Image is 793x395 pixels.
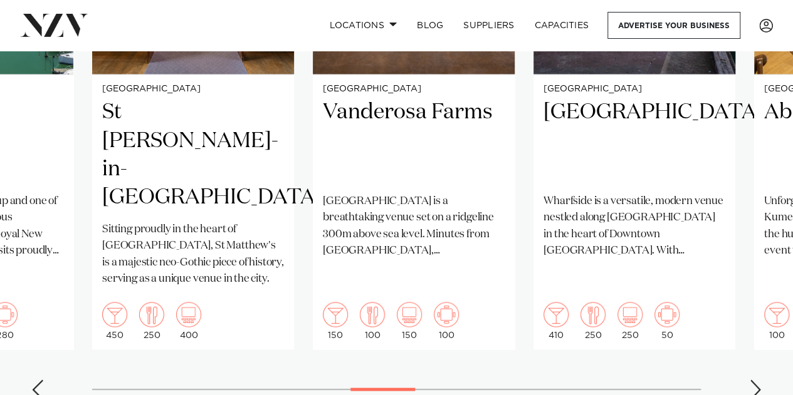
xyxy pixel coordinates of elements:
h2: [GEOGRAPHIC_DATA] [544,98,725,183]
img: nzv-logo.png [20,14,88,36]
img: theatre.png [617,302,643,327]
p: [GEOGRAPHIC_DATA] is a breathtaking venue set on a ridgeline 300m above sea level. Minutes from [... [323,193,505,259]
img: theatre.png [176,302,201,327]
h2: Vanderosa Farms [323,98,505,183]
div: 410 [544,302,569,339]
img: meeting.png [654,302,680,327]
img: cocktail.png [102,302,127,327]
div: 100 [434,302,459,339]
div: 400 [176,302,201,339]
div: 250 [617,302,643,339]
div: 250 [580,302,606,339]
img: dining.png [360,302,385,327]
small: [GEOGRAPHIC_DATA] [323,85,505,94]
img: cocktail.png [764,302,789,327]
img: theatre.png [397,302,422,327]
img: dining.png [580,302,606,327]
div: 100 [764,302,789,339]
h2: St [PERSON_NAME]-in-[GEOGRAPHIC_DATA] [102,98,284,211]
img: cocktail.png [323,302,348,327]
div: 150 [323,302,348,339]
p: Wharfside is a versatile, modern venue nestled along [GEOGRAPHIC_DATA] in the heart of Downtown [... [544,193,725,259]
div: 100 [360,302,385,339]
img: meeting.png [434,302,459,327]
a: Capacities [525,12,599,39]
div: 50 [654,302,680,339]
small: [GEOGRAPHIC_DATA] [544,85,725,94]
a: SUPPLIERS [453,12,524,39]
div: 250 [139,302,164,339]
img: cocktail.png [544,302,569,327]
small: [GEOGRAPHIC_DATA] [102,85,284,94]
a: BLOG [407,12,453,39]
p: Sitting proudly in the heart of [GEOGRAPHIC_DATA], St Matthew's is a majestic neo-Gothic piece of... [102,221,284,287]
a: Locations [319,12,407,39]
a: Advertise your business [607,12,740,39]
div: 450 [102,302,127,339]
div: 150 [397,302,422,339]
img: dining.png [139,302,164,327]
